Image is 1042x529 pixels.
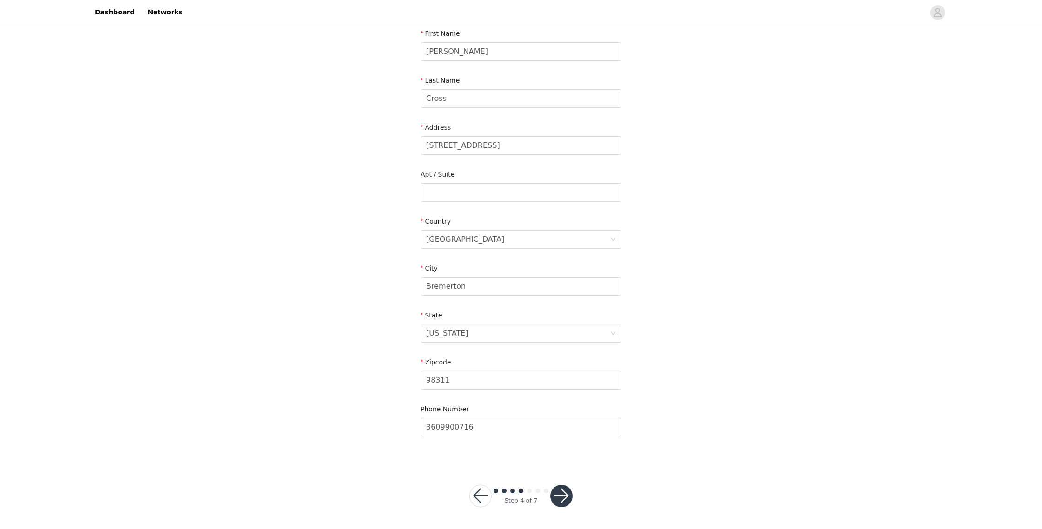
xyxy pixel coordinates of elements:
[610,237,616,243] i: icon: down
[421,171,454,178] label: Apt / Suite
[421,405,469,413] label: Phone Number
[421,358,451,366] label: Zipcode
[89,2,140,23] a: Dashboard
[504,496,537,505] div: Step 4 of 7
[610,331,616,337] i: icon: down
[426,231,504,248] div: United States
[421,218,451,225] label: Country
[933,5,942,20] div: avatar
[421,30,460,37] label: First Name
[421,264,438,272] label: City
[421,124,451,131] label: Address
[142,2,188,23] a: Networks
[426,324,468,342] div: Washington
[421,311,442,319] label: State
[421,77,460,84] label: Last Name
